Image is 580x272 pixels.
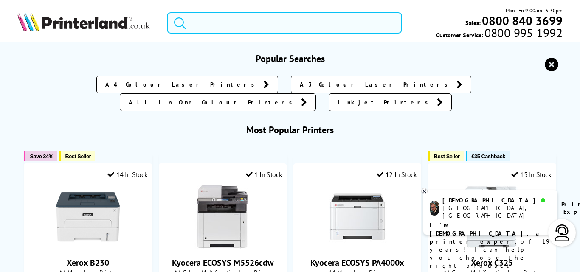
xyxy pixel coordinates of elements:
span: Best Seller [434,153,460,160]
img: Printerland Logo [17,13,150,31]
div: 14 In Stock [107,170,147,179]
h3: Popular Searches [17,53,563,64]
a: Kyocera ECOSYS M5526cdw [191,242,254,250]
img: Xerox C325 [460,185,524,249]
span: Best Seller [65,153,91,160]
h3: Most Popular Printers [17,124,563,136]
a: 0800 840 3699 [481,17,563,25]
a: Xerox B230 [56,242,120,250]
img: Xerox B230 [56,185,120,249]
a: Printerland Logo [17,13,156,33]
div: 15 In Stock [511,170,551,179]
img: chris-livechat.png [430,201,439,216]
img: Kyocera ECOSYS PA4000x [326,185,389,249]
a: A4 Colour Laser Printers [96,76,278,93]
span: Customer Service: [436,29,563,39]
span: Inkjet Printers [338,98,433,107]
button: £35 Cashback [466,151,510,161]
p: of 19 years! I can help you choose the right product [430,222,551,270]
img: Kyocera ECOSYS M5526cdw [191,185,254,249]
button: Save 34% [24,151,57,161]
span: Mon - Fri 9:00am - 5:30pm [506,6,563,14]
div: [DEMOGRAPHIC_DATA] [442,196,551,204]
input: Search product or brand [167,12,402,34]
img: user-headset-light.svg [554,224,571,241]
a: Inkjet Printers [329,93,452,111]
a: Kyocera ECOSYS M5526cdw [172,257,273,268]
a: All In One Colour Printers [120,93,316,111]
b: I'm [DEMOGRAPHIC_DATA], a printer expert [430,222,542,245]
span: All In One Colour Printers [129,98,297,107]
span: A3 Colour Laser Printers [300,80,452,89]
span: £35 Cashback [472,153,505,160]
div: 12 In Stock [377,170,417,179]
button: Best Seller [59,151,95,161]
button: Best Seller [428,151,464,161]
span: Save 34% [30,153,53,160]
a: Xerox B230 [67,257,109,268]
span: Sales: [465,19,481,27]
a: A3 Colour Laser Printers [291,76,471,93]
b: 0800 840 3699 [482,13,563,28]
div: 1 In Stock [246,170,282,179]
span: 0800 995 1992 [483,29,563,37]
a: Kyocera ECOSYS PA4000x [326,242,389,250]
a: Kyocera ECOSYS PA4000x [310,257,404,268]
span: A4 Colour Laser Printers [105,80,259,89]
div: [GEOGRAPHIC_DATA], [GEOGRAPHIC_DATA] [442,204,551,219]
